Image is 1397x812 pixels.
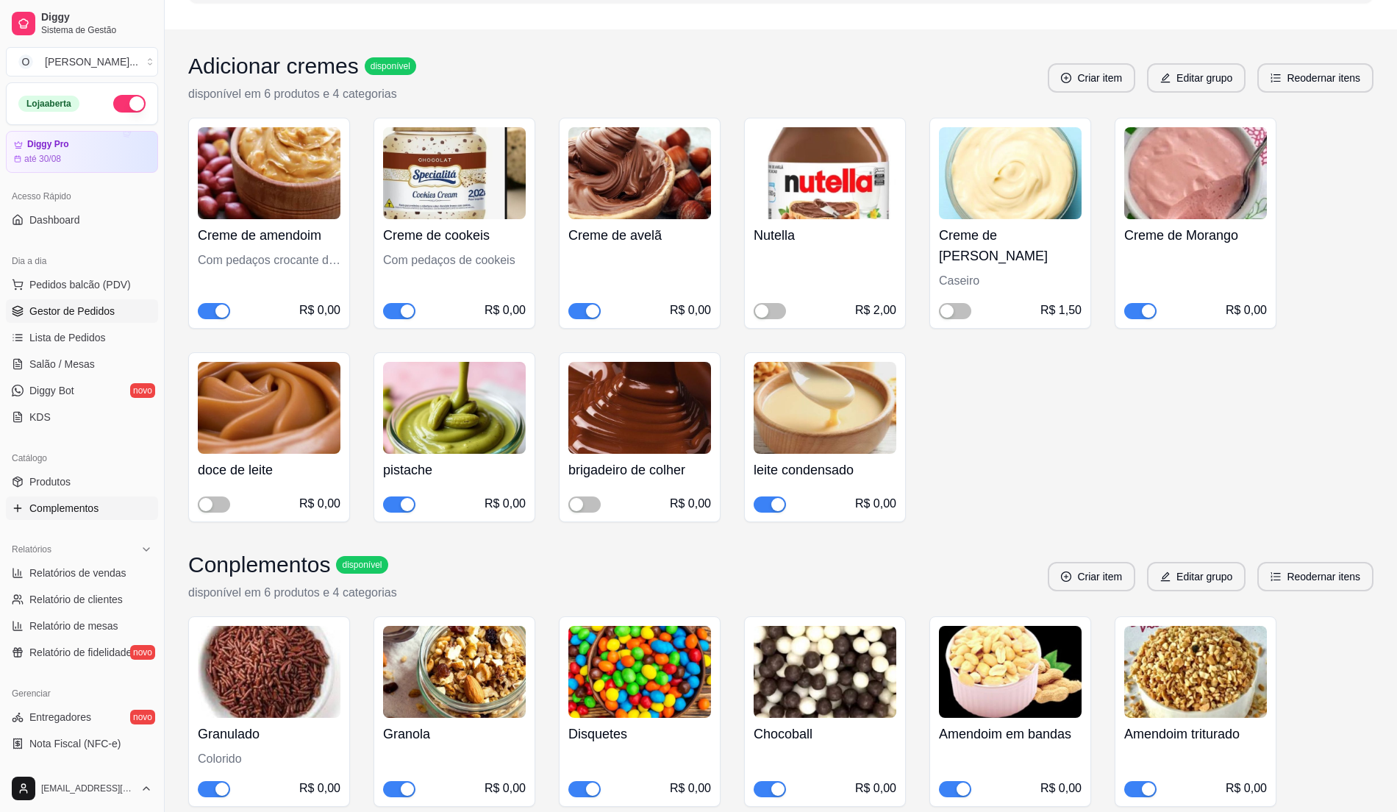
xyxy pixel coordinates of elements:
button: editEditar grupo [1147,63,1246,93]
span: ordered-list [1271,73,1281,83]
img: product-image [383,127,526,219]
img: product-image [383,362,526,454]
a: KDS [6,405,158,429]
a: Relatório de fidelidadenovo [6,641,158,664]
h4: doce de leite [198,460,340,480]
div: R$ 0,00 [299,780,340,797]
img: product-image [754,626,896,718]
h4: Creme de cookeis [383,225,526,246]
p: disponível em 6 produtos e 4 categorias [188,584,397,602]
h4: Chocoball [754,724,896,744]
button: Alterar Status [113,95,146,113]
span: Lista de Pedidos [29,330,106,345]
img: product-image [198,626,340,718]
span: Complementos [29,501,99,516]
span: O [18,54,33,69]
div: Dia a dia [6,249,158,273]
a: Complementos [6,496,158,520]
div: Catálogo [6,446,158,470]
img: product-image [754,127,896,219]
span: Salão / Mesas [29,357,95,371]
h4: Granulado [198,724,340,744]
span: Relatório de fidelidade [29,645,132,660]
a: Diggy Proaté 30/08 [6,131,158,173]
div: R$ 0,00 [670,780,711,797]
h4: Amendoim em bandas [939,724,1082,744]
span: Relatórios de vendas [29,566,126,580]
h4: Amendoim triturado [1124,724,1267,744]
span: Diggy Bot [29,383,74,398]
span: disponível [339,559,385,571]
img: product-image [1124,626,1267,718]
a: Gestor de Pedidos [6,299,158,323]
span: edit [1160,571,1171,582]
div: Acesso Rápido [6,185,158,208]
div: Colorido [198,750,340,768]
img: product-image [383,626,526,718]
div: Com pedaços crocante de amendoim [198,252,340,269]
span: Gestor de Pedidos [29,304,115,318]
img: product-image [568,127,711,219]
div: R$ 0,00 [670,302,711,319]
img: product-image [939,626,1082,718]
div: R$ 0,00 [485,780,526,797]
div: [PERSON_NAME] ... [45,54,138,69]
img: product-image [1124,127,1267,219]
a: Produtos [6,470,158,494]
div: R$ 0,00 [299,302,340,319]
h3: Conplementos [188,552,330,578]
h4: Disquetes [568,724,711,744]
span: ordered-list [1271,571,1281,582]
button: ordered-listReodernar itens [1257,562,1373,591]
h4: Nutella [754,225,896,246]
button: [EMAIL_ADDRESS][DOMAIN_NAME] [6,771,158,806]
div: R$ 0,00 [855,495,896,513]
h3: Adicionar cremes [188,53,359,79]
div: Com pedaços de cookeis [383,252,526,269]
div: R$ 0,00 [485,302,526,319]
span: disponível [368,60,413,72]
span: Controle de caixa [29,763,110,777]
span: Entregadores [29,710,91,724]
div: R$ 0,00 [485,495,526,513]
span: Diggy [41,11,152,24]
div: R$ 0,00 [855,780,896,797]
h4: Granola [383,724,526,744]
h4: brigadeiro de colher [568,460,711,480]
span: edit [1160,73,1171,83]
p: disponível em 6 produtos e 4 categorias [188,85,416,103]
a: Diggy Botnovo [6,379,158,402]
button: plus-circleCriar item [1048,562,1135,591]
div: R$ 0,00 [1226,302,1267,319]
img: product-image [568,626,711,718]
a: Dashboard [6,208,158,232]
a: Relatórios de vendas [6,561,158,585]
a: Relatório de mesas [6,614,158,638]
div: R$ 0,00 [1226,780,1267,797]
span: Relatório de clientes [29,592,123,607]
a: Controle de caixa [6,758,158,782]
div: Caseiro [939,272,1082,290]
img: product-image [198,127,340,219]
h4: Creme de [PERSON_NAME] [939,225,1082,266]
h4: leite condensado [754,460,896,480]
div: Loja aberta [18,96,79,112]
button: ordered-listReodernar itens [1257,63,1373,93]
button: Select a team [6,47,158,76]
span: Nota Fiscal (NFC-e) [29,736,121,751]
a: DiggySistema de Gestão [6,6,158,41]
span: Relatório de mesas [29,619,118,633]
h4: Creme de Morango [1124,225,1267,246]
a: Entregadoresnovo [6,705,158,729]
h4: Creme de amendoim [198,225,340,246]
h4: pistache [383,460,526,480]
button: editEditar grupo [1147,562,1246,591]
a: Salão / Mesas [6,352,158,376]
span: [EMAIL_ADDRESS][DOMAIN_NAME] [41,783,135,794]
div: R$ 0,00 [670,495,711,513]
img: product-image [568,362,711,454]
a: Nota Fiscal (NFC-e) [6,732,158,755]
span: Dashboard [29,213,80,227]
a: Relatório de clientes [6,588,158,611]
img: product-image [754,362,896,454]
